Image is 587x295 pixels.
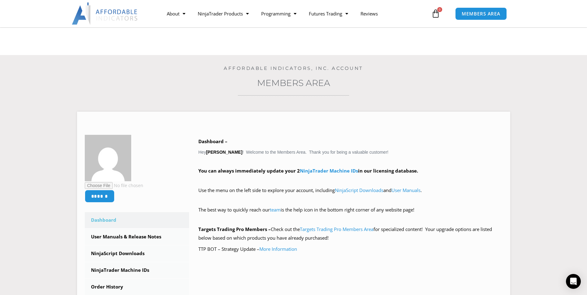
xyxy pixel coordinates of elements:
[391,187,421,193] a: User Manuals
[72,2,138,25] img: LogoAI | Affordable Indicators – NinjaTrader
[198,138,227,144] b: Dashboard –
[206,150,242,155] strong: [PERSON_NAME]
[198,206,503,223] p: The best way to quickly reach our is the help icon in the bottom right corner of any website page!
[85,262,189,278] a: NinjaTrader Machine IDs
[335,187,383,193] a: NinjaScript Downloads
[303,6,354,21] a: Futures Trading
[85,135,131,181] img: 52af9215d1f4884b2ca79e633be981a171be2d54090426ade0a0eb997e7442e8
[198,225,503,242] p: Check out the for specialized content! Your upgrade options are listed below based on which produ...
[198,226,271,232] strong: Targets Trading Pro Members –
[161,6,192,21] a: About
[566,274,581,289] div: Open Intercom Messenger
[85,229,189,245] a: User Manuals & Release Notes
[85,212,189,228] a: Dashboard
[300,226,373,232] a: Targets Trading Pro Members Area
[85,246,189,262] a: NinjaScript Downloads
[455,7,507,20] a: MEMBERS AREA
[192,6,255,21] a: NinjaTrader Products
[462,11,500,16] span: MEMBERS AREA
[198,168,418,174] strong: You can always immediately update your 2 in our licensing database.
[422,5,449,23] a: 0
[85,279,189,295] a: Order History
[270,207,281,213] a: team
[224,65,363,71] a: Affordable Indicators, Inc. Account
[300,168,358,174] a: NinjaTrader Machine IDs
[198,186,503,203] p: Use the menu on the left side to explore your account, including and .
[198,245,503,254] p: TTP BOT – Strategy Update –
[161,6,430,21] nav: Menu
[198,137,503,253] div: Hey ! Welcome to the Members Area. Thank you for being a valuable customer!
[257,78,330,88] a: Members Area
[255,6,303,21] a: Programming
[259,246,297,252] a: More Information
[354,6,384,21] a: Reviews
[437,7,442,12] span: 0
